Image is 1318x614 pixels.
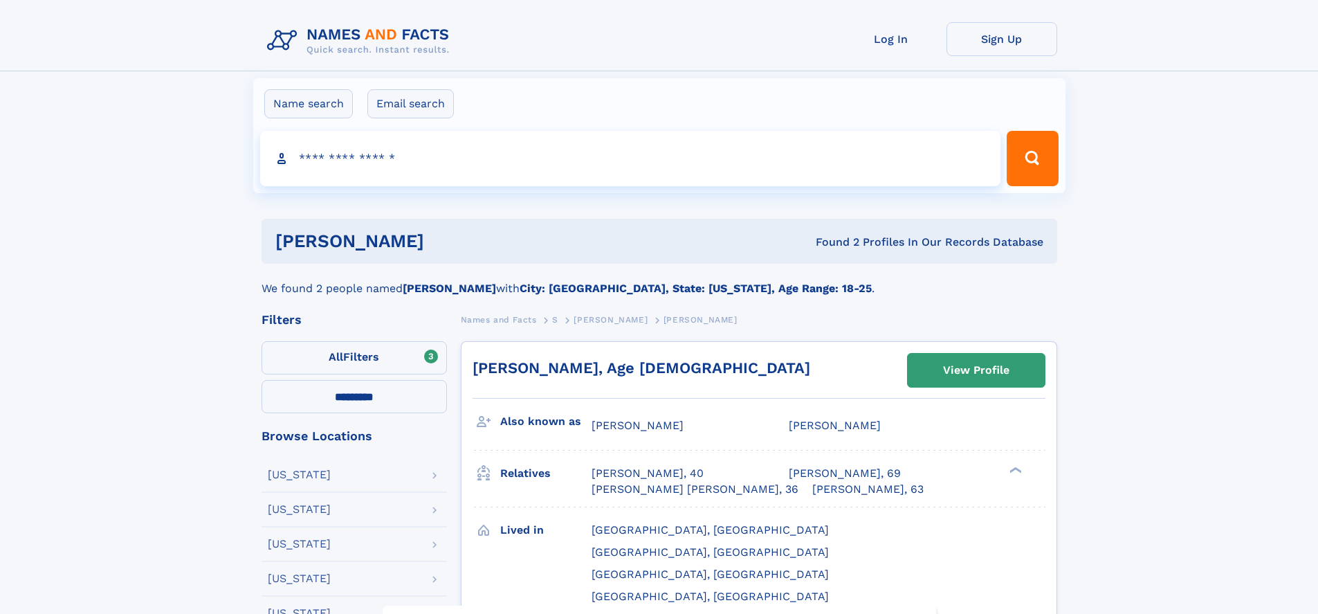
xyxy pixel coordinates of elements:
div: [US_STATE] [268,573,331,584]
a: [PERSON_NAME], 63 [812,482,924,497]
label: Name search [264,89,353,118]
a: [PERSON_NAME] [PERSON_NAME], 36 [592,482,798,497]
button: Search Button [1007,131,1058,186]
input: search input [260,131,1001,186]
a: [PERSON_NAME], 40 [592,466,704,481]
span: [GEOGRAPHIC_DATA], [GEOGRAPHIC_DATA] [592,523,829,536]
a: S [552,311,558,328]
span: [GEOGRAPHIC_DATA], [GEOGRAPHIC_DATA] [592,545,829,559]
div: We found 2 people named with . [262,264,1057,297]
div: Filters [262,314,447,326]
h3: Lived in [500,518,592,542]
label: Filters [262,341,447,374]
a: [PERSON_NAME], Age [DEMOGRAPHIC_DATA] [473,359,810,377]
div: Browse Locations [262,430,447,442]
a: [PERSON_NAME], 69 [789,466,901,481]
div: Found 2 Profiles In Our Records Database [620,235,1043,250]
div: [US_STATE] [268,469,331,480]
span: [PERSON_NAME] [789,419,881,432]
b: [PERSON_NAME] [403,282,496,295]
div: View Profile [943,354,1009,386]
a: Names and Facts [461,311,537,328]
a: [PERSON_NAME] [574,311,648,328]
h3: Also known as [500,410,592,433]
div: ❯ [1006,466,1023,475]
span: [PERSON_NAME] [663,315,738,325]
div: [US_STATE] [268,539,331,550]
span: [PERSON_NAME] [592,419,684,432]
span: All [329,350,343,363]
span: [GEOGRAPHIC_DATA], [GEOGRAPHIC_DATA] [592,568,829,581]
label: Email search [367,89,454,118]
div: [US_STATE] [268,504,331,515]
img: Logo Names and Facts [262,22,461,60]
span: S [552,315,558,325]
b: City: [GEOGRAPHIC_DATA], State: [US_STATE], Age Range: 18-25 [520,282,872,295]
span: [GEOGRAPHIC_DATA], [GEOGRAPHIC_DATA] [592,590,829,603]
a: Sign Up [946,22,1057,56]
a: View Profile [908,354,1045,387]
h3: Relatives [500,462,592,485]
h1: [PERSON_NAME] [275,233,620,250]
a: Log In [836,22,946,56]
span: [PERSON_NAME] [574,315,648,325]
